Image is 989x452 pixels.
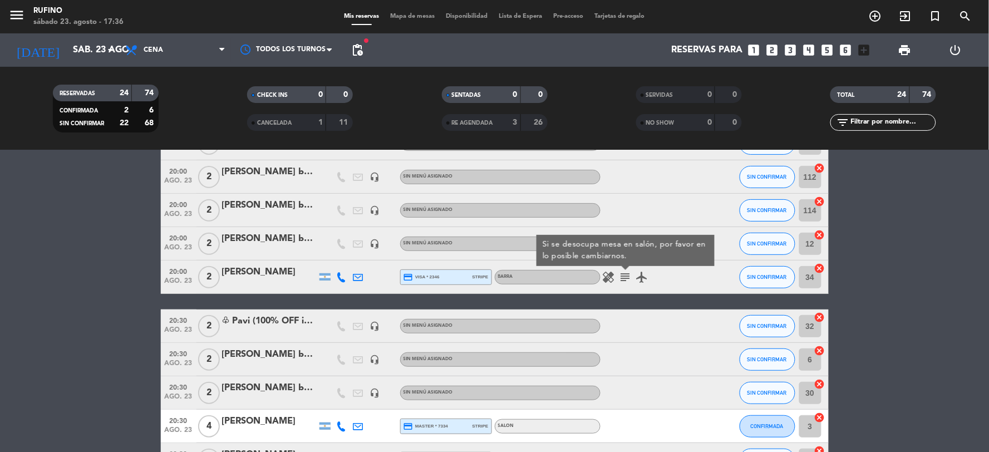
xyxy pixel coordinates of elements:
[8,7,25,27] button: menu
[747,174,787,180] span: SIN CONFIRMAR
[747,240,787,247] span: SIN CONFIRMAR
[837,92,854,98] span: TOTAL
[222,265,317,279] div: [PERSON_NAME]
[493,13,548,19] span: Lista de Espera
[751,423,784,429] span: CONFIRMADA
[165,313,193,326] span: 20:30
[198,382,220,404] span: 2
[747,356,787,362] span: SIN CONFIRMAR
[740,315,795,337] button: SIN CONFIRMAR
[404,421,449,431] span: master * 7334
[732,91,739,99] strong: 0
[404,208,453,212] span: Sin menú asignado
[747,390,787,396] span: SIN CONFIRMAR
[165,426,193,439] span: ago. 23
[257,92,288,98] span: CHECK INS
[222,314,317,328] div: ♧ Pavi (100% OFF influencers)
[740,233,795,255] button: SIN CONFIRMAR
[222,232,317,246] div: [PERSON_NAME] bbgc
[814,312,825,323] i: cancel
[60,91,95,96] span: RESERVADAS
[165,380,193,393] span: 20:30
[589,13,651,19] span: Tarjetas de regalo
[124,106,129,114] strong: 2
[814,163,825,174] i: cancel
[899,9,912,23] i: exit_to_app
[636,271,649,284] i: airplanemode_active
[849,116,936,129] input: Filtrar por nombre...
[370,388,380,398] i: headset_mic
[165,393,193,406] span: ago. 23
[165,210,193,223] span: ago. 23
[839,43,853,57] i: looks_6
[165,198,193,210] span: 20:00
[898,43,911,57] span: print
[542,239,708,262] div: Si se desocupa mesa en salón, por favor en lo posible cambiarnos.
[814,263,825,274] i: cancel
[707,91,712,99] strong: 0
[60,108,98,114] span: CONFIRMADA
[747,274,787,280] span: SIN CONFIRMAR
[814,379,825,390] i: cancel
[149,106,156,114] strong: 6
[948,43,962,57] i: power_settings_new
[404,421,414,431] i: credit_card
[198,166,220,188] span: 2
[145,119,156,127] strong: 68
[404,241,453,245] span: Sin menú asignado
[747,43,761,57] i: looks_one
[338,13,385,19] span: Mis reservas
[740,382,795,404] button: SIN CONFIRMAR
[60,121,104,126] span: SIN CONFIRMAR
[198,415,220,438] span: 4
[385,13,440,19] span: Mapa de mesas
[104,43,117,57] i: arrow_drop_down
[222,381,317,395] div: [PERSON_NAME] bbgc
[747,207,787,213] span: SIN CONFIRMAR
[318,91,323,99] strong: 0
[370,355,380,365] i: headset_mic
[8,38,67,62] i: [DATE]
[646,92,673,98] span: SERVIDAS
[740,266,795,288] button: SIN CONFIRMAR
[363,37,370,44] span: fiber_manual_record
[8,7,25,23] i: menu
[165,414,193,426] span: 20:30
[370,239,380,249] i: headset_mic
[740,348,795,371] button: SIN CONFIRMAR
[538,91,545,99] strong: 0
[452,120,493,126] span: RE AGENDADA
[923,91,934,99] strong: 74
[404,390,453,395] span: Sin menú asignado
[165,277,193,290] span: ago. 23
[784,43,798,57] i: looks_3
[165,244,193,257] span: ago. 23
[498,424,514,428] span: SALON
[473,422,489,430] span: stripe
[452,92,481,98] span: SENTADAS
[404,272,414,282] i: credit_card
[198,266,220,288] span: 2
[740,199,795,222] button: SIN CONFIRMAR
[814,345,825,356] i: cancel
[165,177,193,190] span: ago. 23
[144,46,163,54] span: Cena
[165,164,193,177] span: 20:00
[198,348,220,371] span: 2
[257,120,292,126] span: CANCELADA
[930,33,981,67] div: LOG OUT
[747,323,787,329] span: SIN CONFIRMAR
[370,172,380,182] i: headset_mic
[198,315,220,337] span: 2
[120,119,129,127] strong: 22
[929,9,942,23] i: turned_in_not
[33,6,124,17] div: Rufino
[351,43,364,57] span: pending_actions
[814,412,825,423] i: cancel
[534,119,545,126] strong: 26
[165,231,193,244] span: 20:00
[765,43,780,57] i: looks_two
[959,9,972,23] i: search
[820,43,835,57] i: looks_5
[498,274,513,279] span: BARRA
